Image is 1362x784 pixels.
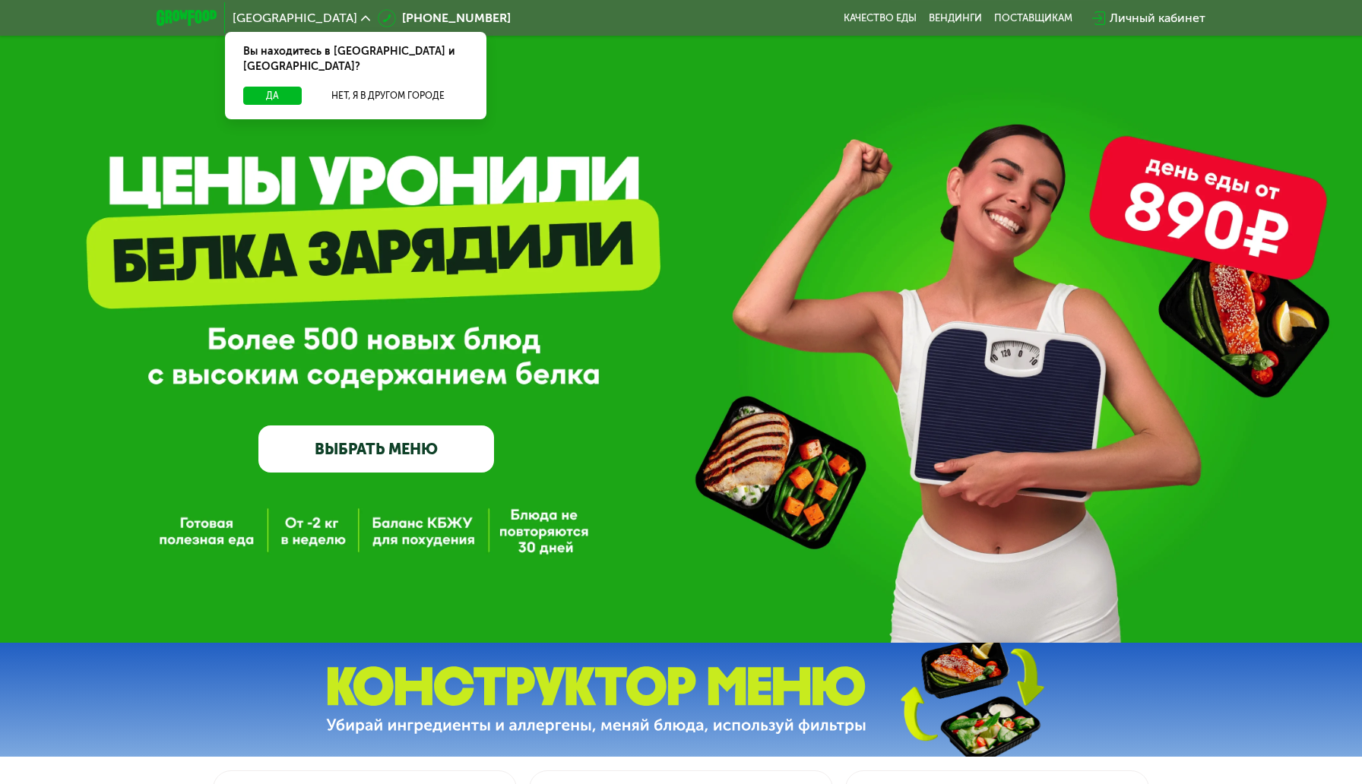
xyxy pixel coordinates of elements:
a: Вендинги [929,12,982,24]
a: ВЫБРАТЬ МЕНЮ [258,425,494,473]
a: [PHONE_NUMBER] [378,9,511,27]
button: Да [243,87,302,105]
a: Качество еды [844,12,917,24]
div: Личный кабинет [1110,9,1205,27]
span: [GEOGRAPHIC_DATA] [233,12,357,24]
div: поставщикам [994,12,1072,24]
button: Нет, я в другом городе [308,87,468,105]
div: Вы находитесь в [GEOGRAPHIC_DATA] и [GEOGRAPHIC_DATA]? [225,32,486,87]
